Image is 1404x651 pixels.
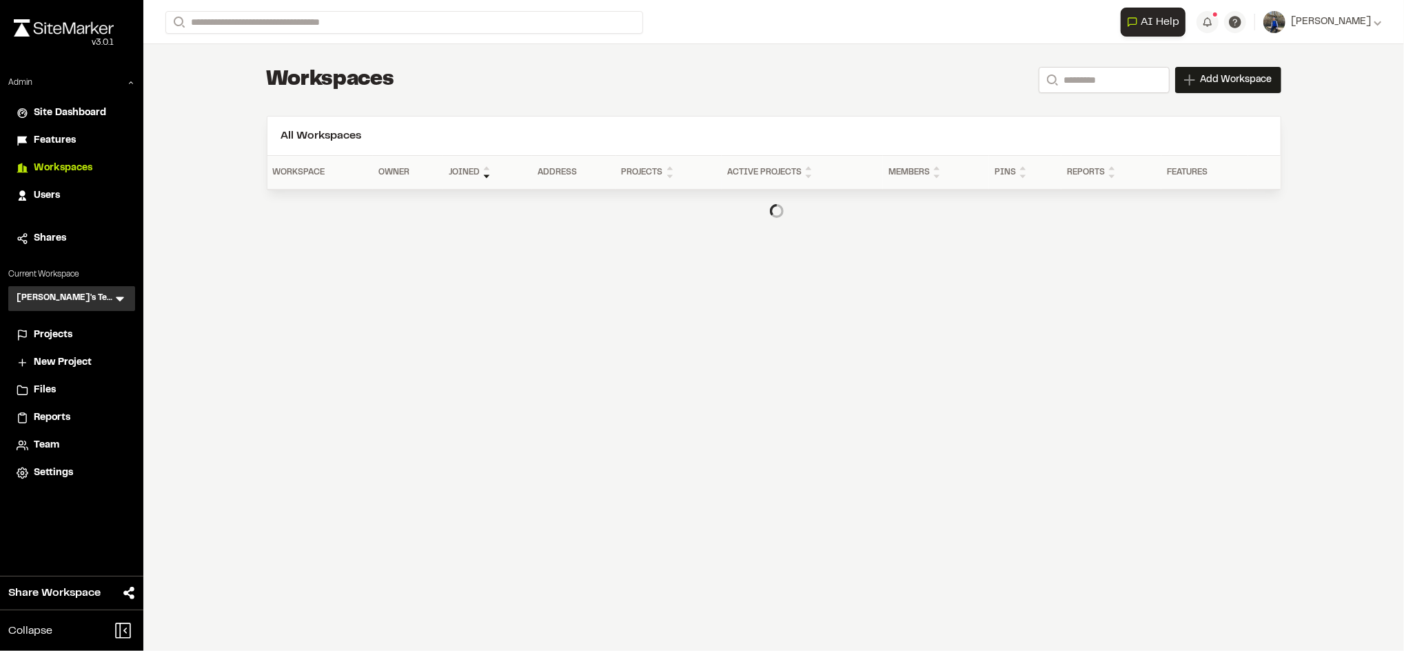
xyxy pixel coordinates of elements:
[273,166,368,179] div: Workspace
[14,37,114,49] div: Oh geez...please don't...
[267,66,394,94] h1: Workspaces
[281,128,1267,144] h2: All Workspaces
[34,328,72,343] span: Projects
[17,465,127,481] a: Settings
[449,164,527,181] div: Joined
[17,438,127,453] a: Team
[17,410,127,425] a: Reports
[34,188,60,203] span: Users
[1121,8,1186,37] button: Open AI Assistant
[17,231,127,246] a: Shares
[378,166,438,179] div: Owner
[1121,8,1191,37] div: Open AI Assistant
[538,166,611,179] div: Address
[34,383,56,398] span: Files
[1263,11,1285,33] img: User
[17,292,113,306] h3: [PERSON_NAME]'s Test
[34,465,73,481] span: Settings
[34,410,70,425] span: Reports
[622,164,717,181] div: Projects
[17,328,127,343] a: Projects
[1263,11,1382,33] button: [PERSON_NAME]
[34,106,106,121] span: Site Dashboard
[165,11,190,34] button: Search
[17,355,127,370] a: New Project
[34,438,59,453] span: Team
[34,161,92,176] span: Workspaces
[8,585,101,601] span: Share Workspace
[8,77,32,89] p: Admin
[17,188,127,203] a: Users
[888,164,984,181] div: Members
[1067,164,1156,181] div: Reports
[17,383,127,398] a: Files
[34,355,92,370] span: New Project
[17,133,127,148] a: Features
[1201,73,1272,87] span: Add Workspace
[1167,166,1242,179] div: Features
[995,164,1056,181] div: Pins
[1141,14,1179,30] span: AI Help
[1291,14,1371,30] span: [PERSON_NAME]
[14,19,114,37] img: rebrand.png
[727,164,877,181] div: Active Projects
[1039,67,1064,93] button: Search
[8,623,52,639] span: Collapse
[8,268,135,281] p: Current Workspace
[17,106,127,121] a: Site Dashboard
[34,133,76,148] span: Features
[34,231,66,246] span: Shares
[17,161,127,176] a: Workspaces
